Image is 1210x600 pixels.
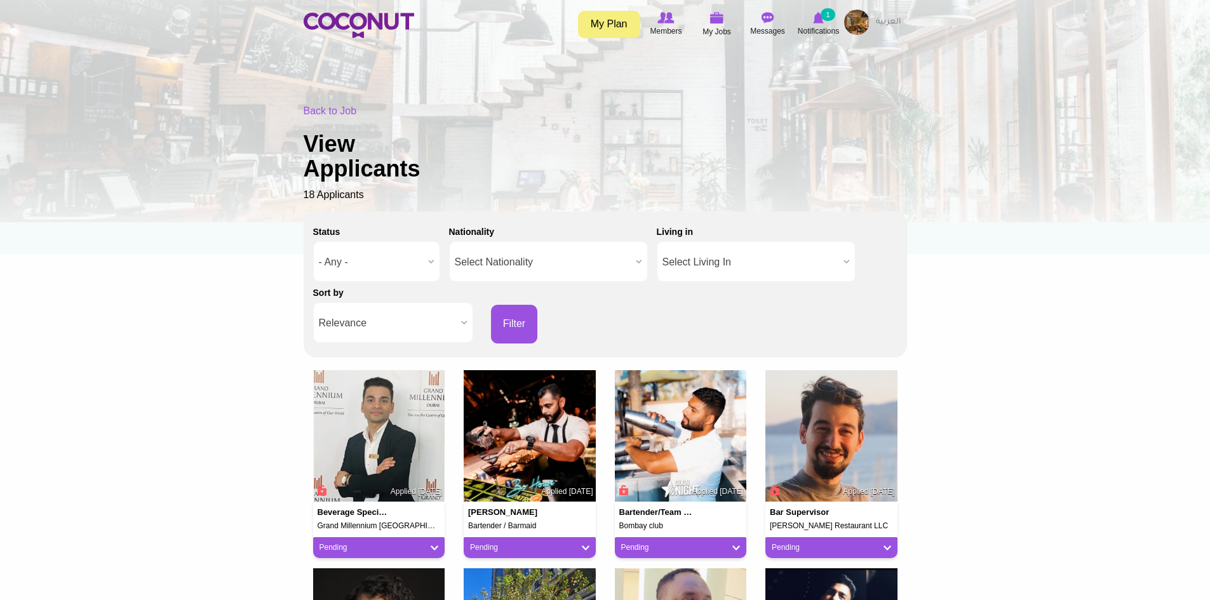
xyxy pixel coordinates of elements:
h5: [PERSON_NAME] Restaurant LLC [770,522,893,530]
img: Notifications [813,12,824,23]
h4: Bar Supervisor [770,508,844,517]
img: Nitin Chhibber's picture [615,370,747,502]
span: Members [650,25,682,37]
a: Browse Members Members [641,10,692,39]
a: العربية [870,10,907,35]
span: Relevance [319,303,456,343]
div: 18 Applicants [304,104,907,203]
span: Connect to Unlock the Profile [768,484,779,497]
span: - Any - [319,242,423,283]
a: Pending [470,542,589,553]
span: Messages [750,25,785,37]
label: Status [313,225,340,238]
h1: View Applicants [304,131,462,182]
h4: [PERSON_NAME] [468,508,542,517]
h5: Grand Millennium [GEOGRAPHIC_DATA] [318,522,441,530]
a: My Jobs My Jobs [692,10,743,39]
img: My Jobs [710,12,724,23]
img: Biplab Paul's picture [313,370,445,502]
img: Turkesh Enveroglu's picture [765,370,897,502]
h4: Bartender/Team Leader [619,508,693,517]
span: Connect to Unlock the Profile [617,484,629,497]
a: Pending [319,542,439,553]
label: Sort by [313,286,344,299]
img: Messages [762,12,774,23]
a: Messages Messages [743,10,793,39]
img: Browse Members [657,12,674,23]
span: Select Living In [662,242,838,283]
span: Notifications [798,25,839,37]
h5: Bartender / Barmaid [468,522,591,530]
a: Pending [621,542,741,553]
span: Connect to Unlock the Profile [316,484,327,497]
img: Upendra Sulochana's picture [464,370,596,502]
small: 1 [821,8,835,21]
h4: Beverage specialist [318,508,391,517]
button: Filter [491,305,538,343]
label: Living in [657,225,694,238]
span: Select Nationality [455,242,631,283]
a: Pending [772,542,891,553]
h5: Bombay club [619,522,743,530]
a: Notifications Notifications 1 [793,10,844,39]
a: My Plan [578,11,640,38]
label: Nationality [449,225,495,238]
img: Home [304,13,414,38]
span: My Jobs [702,25,731,38]
a: Back to Job [304,105,357,116]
